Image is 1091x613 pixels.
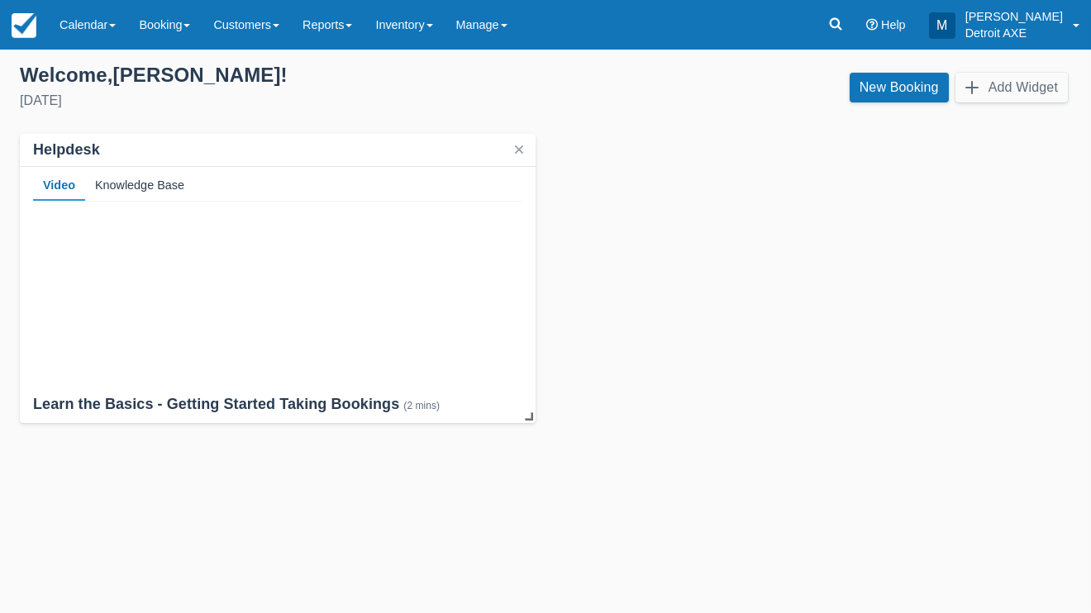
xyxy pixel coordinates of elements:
[866,19,878,31] i: Help
[955,73,1068,102] button: Add Widget
[20,91,532,111] div: [DATE]
[965,8,1063,25] p: [PERSON_NAME]
[850,73,949,102] a: New Booking
[33,167,85,202] div: Video
[12,13,36,38] img: checkfront-main-nav-mini-logo.png
[33,140,100,159] div: Helpdesk
[881,18,906,31] span: Help
[20,63,532,88] div: Welcome , [PERSON_NAME] !
[929,12,955,39] div: M
[965,25,1063,41] p: Detroit AXE
[85,167,194,202] div: Knowledge Base
[33,395,522,416] div: Learn the Basics - Getting Started Taking Bookings
[403,400,440,411] div: (2 mins)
